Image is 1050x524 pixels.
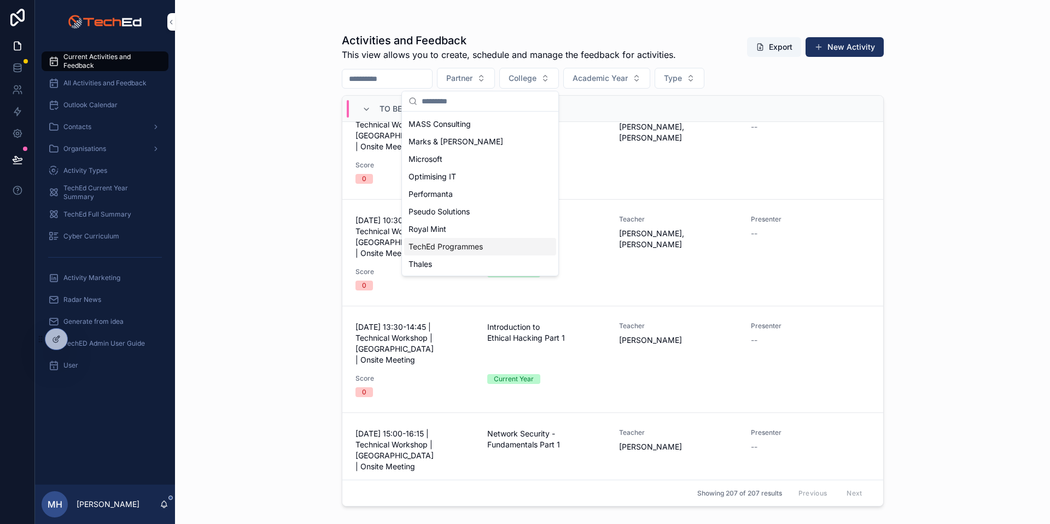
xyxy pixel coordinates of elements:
[409,171,456,182] span: Optimising IT
[619,121,738,143] span: [PERSON_NAME], [PERSON_NAME]
[42,268,168,288] a: Activity Marketing
[619,228,738,250] span: [PERSON_NAME], [PERSON_NAME]
[63,361,78,370] span: User
[342,48,676,61] span: This view allows you to create, schedule and manage the feedback for activities.
[355,322,474,365] span: [DATE] 13:30-14:45 | Technical Workshop | [GEOGRAPHIC_DATA] | Onsite Meeting
[42,226,168,246] a: Cyber Curriculum
[806,37,884,57] button: New Activity
[380,103,450,114] span: To Be Scheduled
[42,205,168,224] a: TechEd Full Summary
[42,290,168,310] a: Radar News
[355,428,474,472] span: [DATE] 15:00-16:15 | Technical Workshop | [GEOGRAPHIC_DATA] | Onsite Meeting
[751,121,757,132] span: --
[751,441,757,452] span: --
[655,68,704,89] button: Select Button
[619,441,738,452] span: [PERSON_NAME]
[42,51,168,71] a: Current Activities and Feedback
[63,53,157,70] span: Current Activities and Feedback
[63,273,120,282] span: Activity Marketing
[487,322,606,343] span: Introduction to Ethical Hacking Part 1
[487,428,606,450] span: Network Security - Fundamentals Part 1
[42,356,168,375] a: User
[494,374,534,384] div: Current Year
[77,499,139,510] p: [PERSON_NAME]
[362,174,366,184] div: 0
[573,73,628,84] span: Academic Year
[63,101,118,109] span: Outlook Calendar
[42,95,168,115] a: Outlook Calendar
[409,136,503,147] span: Marks & [PERSON_NAME]
[63,232,119,241] span: Cyber Curriculum
[342,200,883,306] a: [DATE] 10:30-12:00 | Technical Workshop | [GEOGRAPHIC_DATA] | Onsite MeetingIncident Response - B...
[409,241,483,252] span: TechEd Programmes
[664,73,682,84] span: Type
[409,224,446,235] span: Royal Mint
[63,317,124,326] span: Generate from idea
[63,79,147,88] span: All Activities and Feedback
[42,334,168,353] a: TechED Admin User Guide
[342,93,883,200] a: [DATE] 09:00-10:30 | Technical Workshop | [GEOGRAPHIC_DATA] | Onsite MeetingBasic Linux Investiga...
[342,306,883,413] a: [DATE] 13:30-14:45 | Technical Workshop | [GEOGRAPHIC_DATA] | Onsite MeetingIntroduction to Ethic...
[619,322,738,330] span: Teacher
[362,281,366,290] div: 0
[63,210,131,219] span: TechEd Full Summary
[355,374,474,383] span: Score
[751,215,870,224] span: Presenter
[342,33,676,48] h1: Activities and Feedback
[409,259,432,270] span: Thales
[42,73,168,93] a: All Activities and Feedback
[446,73,472,84] span: Partner
[747,37,801,57] button: Export
[63,339,145,348] span: TechED Admin User Guide
[63,144,106,153] span: Organisations
[35,44,175,389] div: scrollable content
[409,189,453,200] span: Performanta
[63,295,101,304] span: Radar News
[409,206,470,217] span: Pseudo Solutions
[42,117,168,137] a: Contacts
[697,489,782,498] span: Showing 207 of 207 results
[42,161,168,181] a: Activity Types
[751,322,870,330] span: Presenter
[355,108,474,152] span: [DATE] 09:00-10:30 | Technical Workshop | [GEOGRAPHIC_DATA] | Onsite Meeting
[509,73,536,84] span: College
[355,215,474,259] span: [DATE] 10:30-12:00 | Technical Workshop | [GEOGRAPHIC_DATA] | Onsite Meeting
[751,228,757,239] span: --
[63,184,157,201] span: TechEd Current Year Summary
[751,428,870,437] span: Presenter
[355,161,474,170] span: Score
[68,13,142,31] img: App logo
[355,267,474,276] span: Score
[437,68,495,89] button: Select Button
[499,68,559,89] button: Select Button
[48,498,62,511] span: MH
[619,428,738,437] span: Teacher
[63,123,91,131] span: Contacts
[563,68,650,89] button: Select Button
[342,413,883,520] a: [DATE] 15:00-16:15 | Technical Workshop | [GEOGRAPHIC_DATA] | Onsite MeetingNetwork Security - Fu...
[619,215,738,224] span: Teacher
[42,139,168,159] a: Organisations
[409,154,442,165] span: Microsoft
[751,335,757,346] span: --
[402,112,558,276] div: Suggestions
[619,335,738,346] span: [PERSON_NAME]
[42,312,168,331] a: Generate from idea
[42,183,168,202] a: TechEd Current Year Summary
[362,387,366,397] div: 0
[409,119,471,130] span: MASS Consulting
[63,166,107,175] span: Activity Types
